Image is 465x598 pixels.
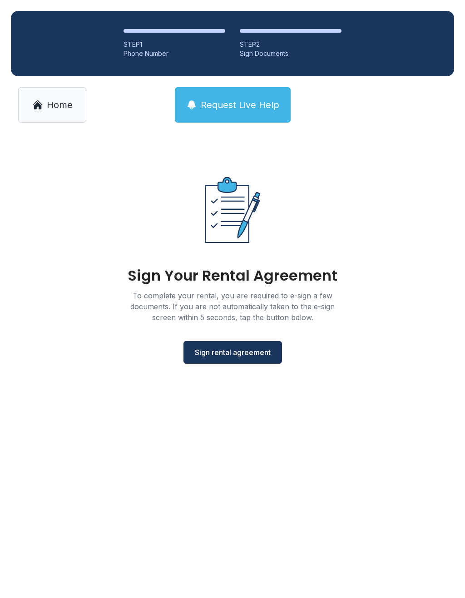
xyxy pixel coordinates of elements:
[47,99,73,111] span: Home
[128,268,337,283] div: Sign Your Rental Agreement
[240,49,341,58] div: Sign Documents
[201,99,279,111] span: Request Live Help
[195,347,271,358] span: Sign rental agreement
[124,40,225,49] div: STEP 1
[124,49,225,58] div: Phone Number
[119,290,346,323] div: To complete your rental, you are required to e-sign a few documents. If you are not automatically...
[240,40,341,49] div: STEP 2
[185,163,280,257] img: Rental agreement document illustration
